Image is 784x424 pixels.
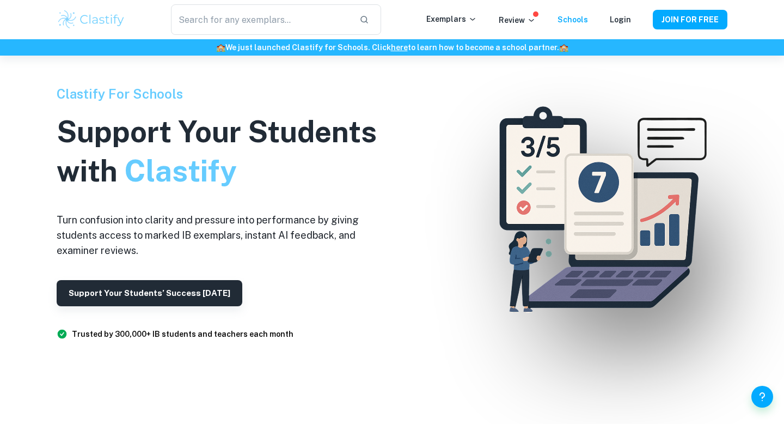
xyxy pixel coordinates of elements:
[559,43,568,52] span: 🏫
[499,14,536,26] p: Review
[558,15,588,24] a: Schools
[57,280,242,306] button: Support Your Students’ Success [DATE]
[57,112,394,191] h1: Support Your Students with
[57,213,394,258] h6: Turn confusion into clarity and pressure into performance by giving students access to marked IB ...
[171,4,351,35] input: Search for any exemplars...
[610,15,631,24] a: Login
[476,89,721,335] img: Clastify For Schools Hero
[57,9,126,31] img: Clastify logo
[391,43,408,52] a: here
[216,43,225,52] span: 🏫
[426,13,477,25] p: Exemplars
[124,154,236,188] span: Clastify
[751,386,773,408] button: Help and Feedback
[2,41,782,53] h6: We just launched Clastify for Schools. Click to learn how to become a school partner.
[72,328,293,340] h6: Trusted by 300,000+ IB students and teachers each month
[57,84,394,104] h6: Clastify For Schools
[653,10,727,29] button: JOIN FOR FREE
